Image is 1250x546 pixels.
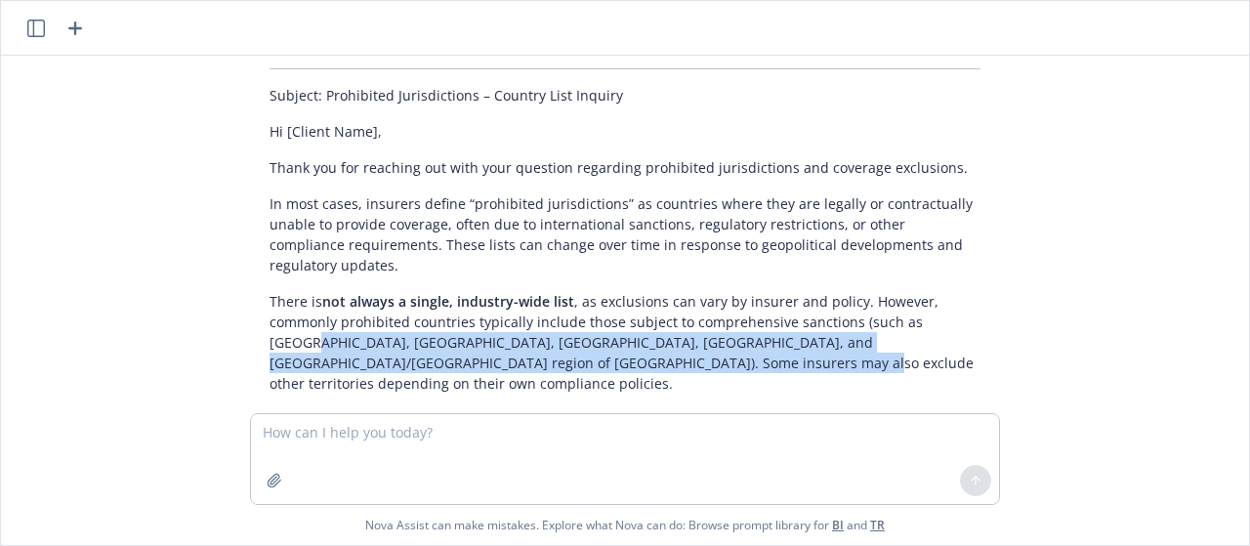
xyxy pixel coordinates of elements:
p: Subject: Prohibited Jurisdictions – Country List Inquiry [270,85,980,105]
p: Hi [Client Name], [270,121,980,142]
p: There is , as exclusions can vary by insurer and policy. However, commonly prohibited countries t... [270,291,980,394]
span: not always a single, industry-wide list [322,292,574,311]
p: Thank you for reaching out with your question regarding prohibited jurisdictions and coverage exc... [270,157,980,178]
span: Nova Assist can make mistakes. Explore what Nova can do: Browse prompt library for and [9,505,1241,545]
a: TR [870,517,885,533]
a: BI [832,517,844,533]
span: Next steps: [270,410,346,429]
p: In most cases, insurers define “prohibited jurisdictions” as countries where they are legally or ... [270,193,980,275]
